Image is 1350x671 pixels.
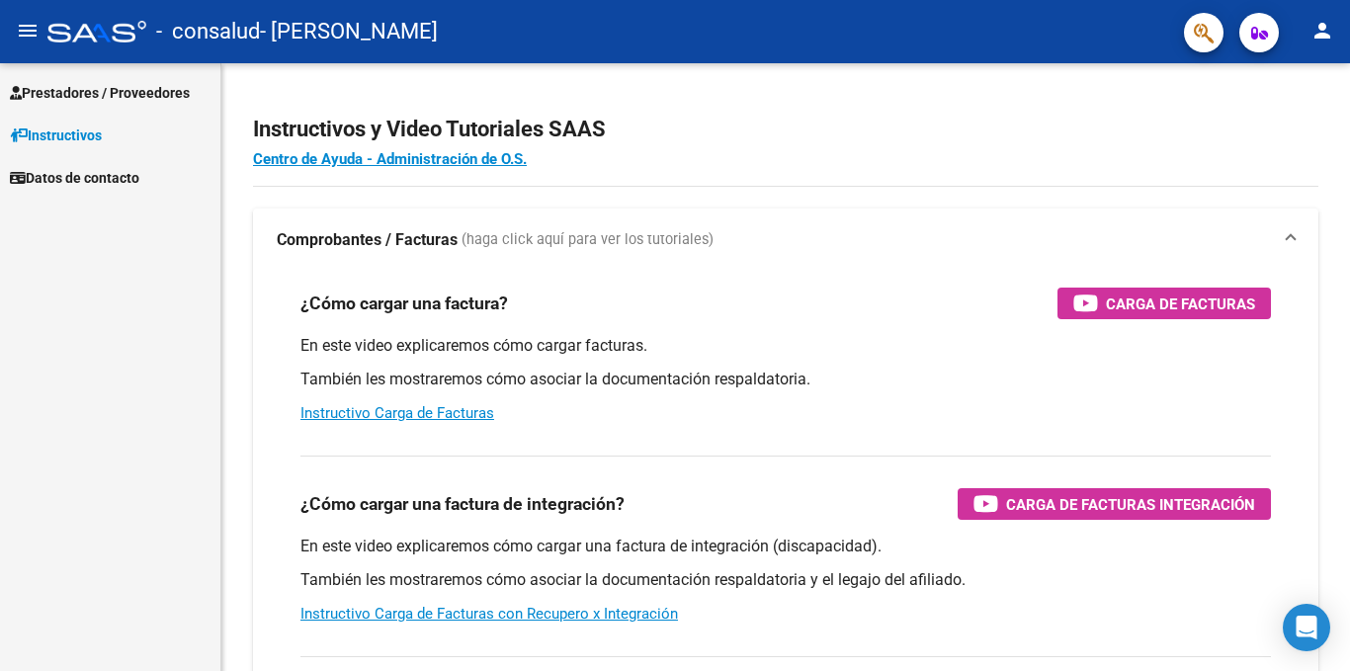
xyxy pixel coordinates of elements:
[300,335,1271,357] p: En este video explicaremos cómo cargar facturas.
[1106,292,1255,316] span: Carga de Facturas
[1310,19,1334,42] mat-icon: person
[1283,604,1330,651] div: Open Intercom Messenger
[277,229,458,251] strong: Comprobantes / Facturas
[253,150,527,168] a: Centro de Ayuda - Administración de O.S.
[1006,492,1255,517] span: Carga de Facturas Integración
[156,10,260,53] span: - consalud
[300,569,1271,591] p: También les mostraremos cómo asociar la documentación respaldatoria y el legajo del afiliado.
[462,229,714,251] span: (haga click aquí para ver los tutoriales)
[300,369,1271,390] p: También les mostraremos cómo asociar la documentación respaldatoria.
[300,404,494,422] a: Instructivo Carga de Facturas
[253,111,1318,148] h2: Instructivos y Video Tutoriales SAAS
[10,82,190,104] span: Prestadores / Proveedores
[300,536,1271,557] p: En este video explicaremos cómo cargar una factura de integración (discapacidad).
[1057,288,1271,319] button: Carga de Facturas
[958,488,1271,520] button: Carga de Facturas Integración
[300,290,508,317] h3: ¿Cómo cargar una factura?
[10,125,102,146] span: Instructivos
[253,209,1318,272] mat-expansion-panel-header: Comprobantes / Facturas (haga click aquí para ver los tutoriales)
[260,10,438,53] span: - [PERSON_NAME]
[300,490,625,518] h3: ¿Cómo cargar una factura de integración?
[300,605,678,623] a: Instructivo Carga de Facturas con Recupero x Integración
[16,19,40,42] mat-icon: menu
[10,167,139,189] span: Datos de contacto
